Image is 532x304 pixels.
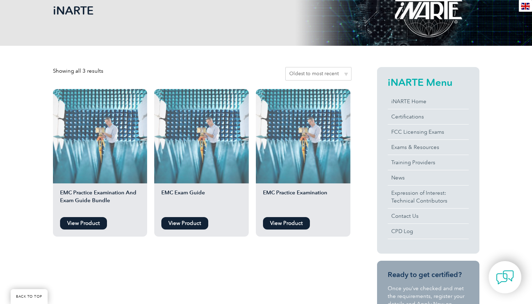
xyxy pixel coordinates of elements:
h2: iNARTE Menu [388,77,469,88]
a: FCC Licensing Exams [388,125,469,139]
a: EMC Practice Examination And Exam Guide Bundle [53,89,147,214]
a: Certifications [388,109,469,124]
img: contact-chat.png [496,269,514,286]
select: Shop order [285,67,351,81]
a: Exams & Resources [388,140,469,155]
a: BACK TO TOP [11,289,48,304]
h2: EMC Exam Guide [154,189,249,214]
img: en [521,3,530,10]
a: CPD Log [388,224,469,239]
a: EMC Exam Guide [154,89,249,214]
img: EMC Exam Guide [154,89,249,183]
a: Training Providers [388,155,469,170]
a: View Product [60,217,107,230]
h1: iNARTE [53,4,326,17]
a: EMC Practice Examination [256,89,350,214]
h2: EMC Practice Examination [256,189,350,214]
a: Expression of Interest:Technical Contributors [388,186,469,208]
h2: EMC Practice Examination And Exam Guide Bundle [53,189,147,214]
a: iNARTE Home [388,94,469,109]
img: EMC Practice Examination [256,89,350,183]
a: News [388,170,469,185]
a: View Product [161,217,208,230]
a: Contact Us [388,209,469,223]
a: View Product [263,217,310,230]
p: Showing all 3 results [53,67,103,75]
h3: Ready to get certified? [388,270,469,279]
img: EMC Practice Examination And Exam Guide Bundle [53,89,147,183]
